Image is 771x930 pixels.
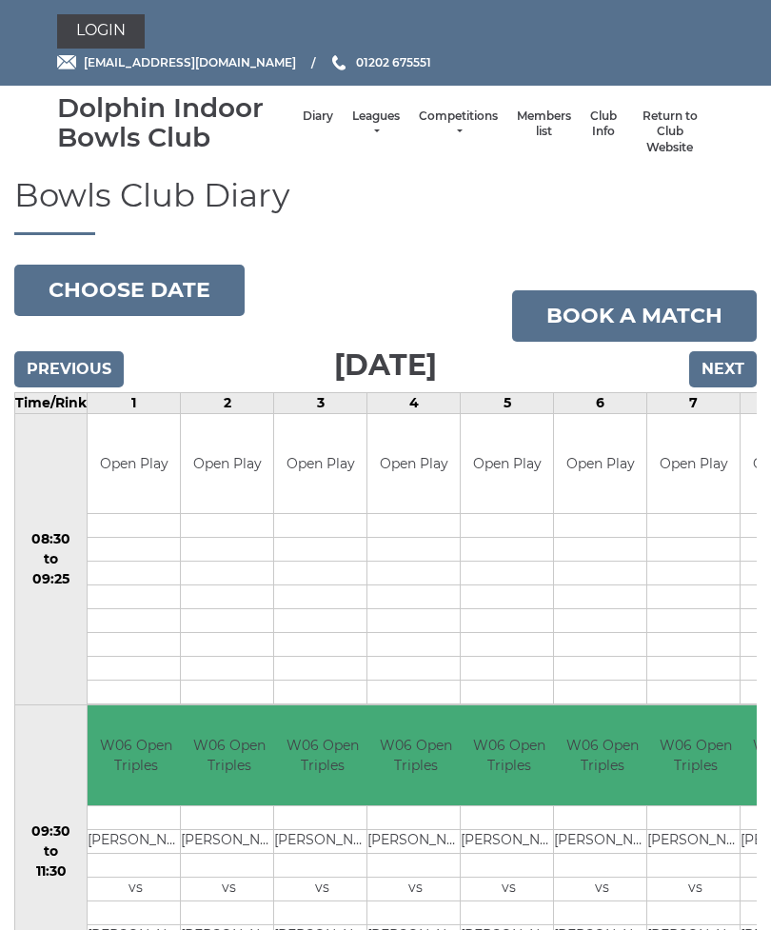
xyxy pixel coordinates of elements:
div: Dolphin Indoor Bowls Club [57,93,293,152]
td: Open Play [88,414,180,514]
a: Club Info [590,109,617,140]
span: [EMAIL_ADDRESS][DOMAIN_NAME] [84,55,296,69]
td: W06 Open Triples [88,705,184,805]
td: vs [88,877,184,900]
td: vs [647,877,743,900]
td: [PERSON_NAME] [181,829,277,853]
td: 1 [88,392,181,413]
td: 08:30 to 09:25 [15,413,88,705]
td: [PERSON_NAME] [461,829,557,853]
td: Open Play [367,414,460,514]
td: 6 [554,392,647,413]
td: [PERSON_NAME] [554,829,650,853]
td: Open Play [647,414,740,514]
a: Book a match [512,290,757,342]
td: [PERSON_NAME] [367,829,464,853]
td: Open Play [461,414,553,514]
input: Next [689,351,757,387]
td: Open Play [181,414,273,514]
td: 4 [367,392,461,413]
td: W06 Open Triples [461,705,557,805]
td: Open Play [274,414,366,514]
td: W06 Open Triples [274,705,370,805]
td: vs [367,877,464,900]
td: W06 Open Triples [554,705,650,805]
td: vs [274,877,370,900]
td: [PERSON_NAME] [274,829,370,853]
a: Competitions [419,109,498,140]
img: Phone us [332,55,346,70]
td: [PERSON_NAME] [647,829,743,853]
td: vs [554,877,650,900]
td: vs [181,877,277,900]
td: Time/Rink [15,392,88,413]
a: Leagues [352,109,400,140]
button: Choose date [14,265,245,316]
td: 7 [647,392,741,413]
img: Email [57,55,76,69]
a: Login [57,14,145,49]
td: 5 [461,392,554,413]
a: Members list [517,109,571,140]
td: W06 Open Triples [181,705,277,805]
td: vs [461,877,557,900]
td: 3 [274,392,367,413]
span: 01202 675551 [356,55,431,69]
a: Email [EMAIL_ADDRESS][DOMAIN_NAME] [57,53,296,71]
td: [PERSON_NAME] [88,829,184,853]
a: Diary [303,109,333,125]
td: W06 Open Triples [367,705,464,805]
td: Open Play [554,414,646,514]
input: Previous [14,351,124,387]
a: Phone us 01202 675551 [329,53,431,71]
h1: Bowls Club Diary [14,178,757,235]
td: 2 [181,392,274,413]
a: Return to Club Website [636,109,704,156]
td: W06 Open Triples [647,705,743,805]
